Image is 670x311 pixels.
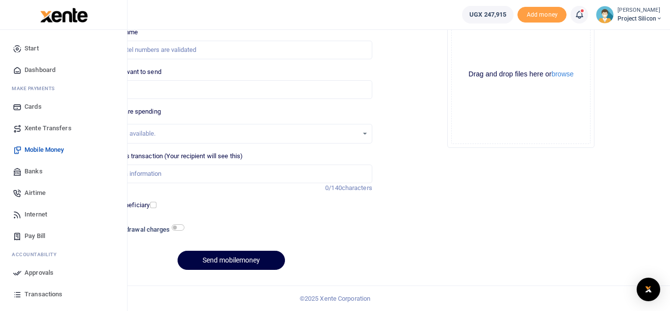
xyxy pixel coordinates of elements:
a: Cards [8,96,119,118]
a: Start [8,38,119,59]
li: M [8,81,119,96]
input: MTN & Airtel numbers are validated [90,41,372,59]
a: Dashboard [8,59,119,81]
input: Enter extra information [90,165,372,183]
div: Open Intercom Messenger [637,278,660,301]
a: Airtime [8,182,119,204]
span: Mobile Money [25,145,64,155]
h6: Include withdrawal charges [91,226,180,234]
a: UGX 247,915 [462,6,514,24]
img: profile-user [596,6,614,24]
label: Memo for this transaction (Your recipient will see this) [90,151,243,161]
span: Airtime [25,188,46,198]
a: logo-small logo-large logo-large [39,11,88,18]
a: Pay Bill [8,225,119,247]
span: Add money [517,7,567,23]
div: No options available. [98,129,358,139]
span: Cards [25,102,42,112]
div: File Uploader [447,1,594,148]
span: Approvals [25,268,53,278]
a: Internet [8,204,119,225]
small: [PERSON_NAME] [618,6,662,15]
span: characters [342,184,372,191]
input: UGX [90,80,372,99]
span: Xente Transfers [25,123,72,133]
span: Pay Bill [25,231,45,241]
img: logo-large [40,8,88,23]
a: profile-user [PERSON_NAME] Project Silicon [596,6,662,24]
button: Send mobilemoney [178,251,285,270]
a: Xente Transfers [8,118,119,139]
a: Add money [517,10,567,18]
button: browse [551,71,573,77]
li: Wallet ballance [458,6,517,24]
span: countability [19,251,56,258]
span: Banks [25,167,43,176]
span: Transactions [25,289,62,299]
a: Banks [8,161,119,182]
a: Mobile Money [8,139,119,161]
li: Toup your wallet [517,7,567,23]
a: Transactions [8,284,119,305]
span: Start [25,44,39,53]
span: ake Payments [17,85,55,92]
span: UGX 247,915 [469,10,506,20]
a: Approvals [8,262,119,284]
span: Internet [25,210,47,219]
span: Project Silicon [618,14,662,23]
div: Drag and drop files here or [452,70,590,79]
span: 0/140 [325,184,342,191]
span: Dashboard [25,65,55,75]
li: Ac [8,247,119,262]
